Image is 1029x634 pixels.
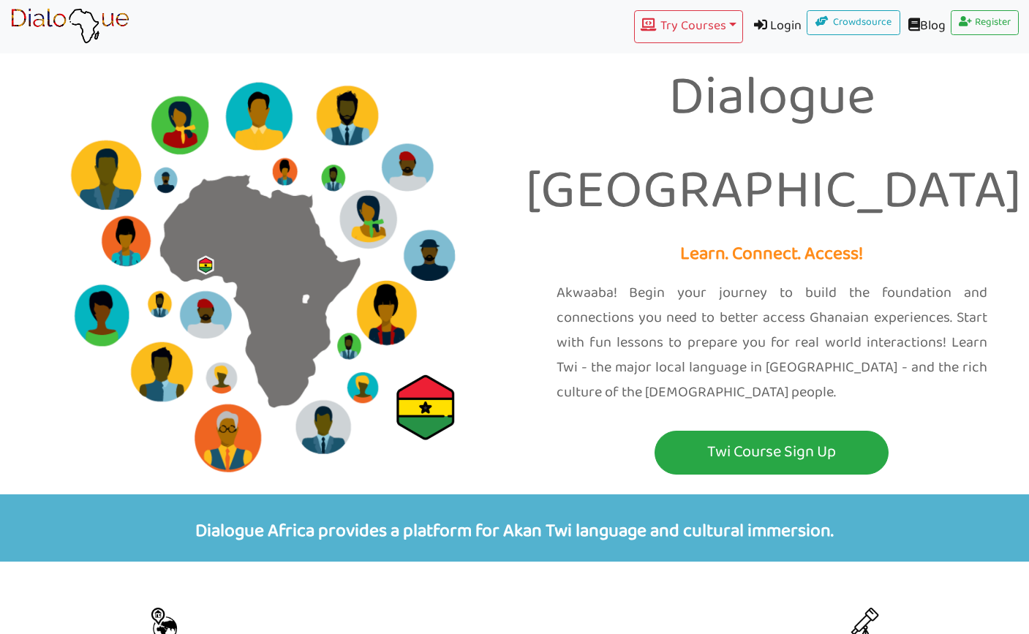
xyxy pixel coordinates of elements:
p: Akwaaba! Begin your journey to build the foundation and connections you need to better access Gha... [557,281,988,405]
a: Crowdsource [807,10,900,35]
img: learn African language platform app [10,8,129,45]
a: Blog [900,10,951,43]
a: Register [951,10,1019,35]
p: Dialogue Africa provides a platform for Akan Twi language and cultural immersion. [11,494,1018,562]
button: Try Courses [634,10,742,43]
a: Login [743,10,807,43]
p: Dialogue [GEOGRAPHIC_DATA] [526,53,1019,239]
p: Twi Course Sign Up [658,439,885,466]
p: Learn. Connect. Access! [526,239,1019,271]
button: Twi Course Sign Up [655,431,889,475]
